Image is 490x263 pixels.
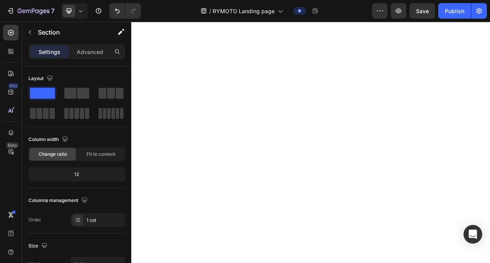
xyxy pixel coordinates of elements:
span: Change ratio [39,151,67,158]
span: / [209,7,211,15]
div: Beta [6,142,19,148]
span: RYMOTO Landing page [213,7,275,15]
span: Save [416,8,429,14]
p: 7 [51,6,55,16]
div: 12 [30,169,123,180]
p: Settings [39,48,60,56]
div: Open Intercom Messenger [464,225,482,244]
button: Publish [438,3,471,19]
iframe: Design area [131,22,490,263]
div: Column width [28,134,70,145]
button: 7 [3,3,58,19]
div: Layout [28,73,55,84]
span: Fit to content [86,151,115,158]
div: Size [28,241,49,251]
p: Section [38,28,102,37]
div: Undo/Redo [109,3,141,19]
div: 1 col [86,217,123,224]
div: 450 [7,83,19,89]
div: Order [28,216,41,223]
div: Publish [445,7,464,15]
div: Columns management [28,195,89,206]
button: Save [409,3,435,19]
p: Advanced [77,48,103,56]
